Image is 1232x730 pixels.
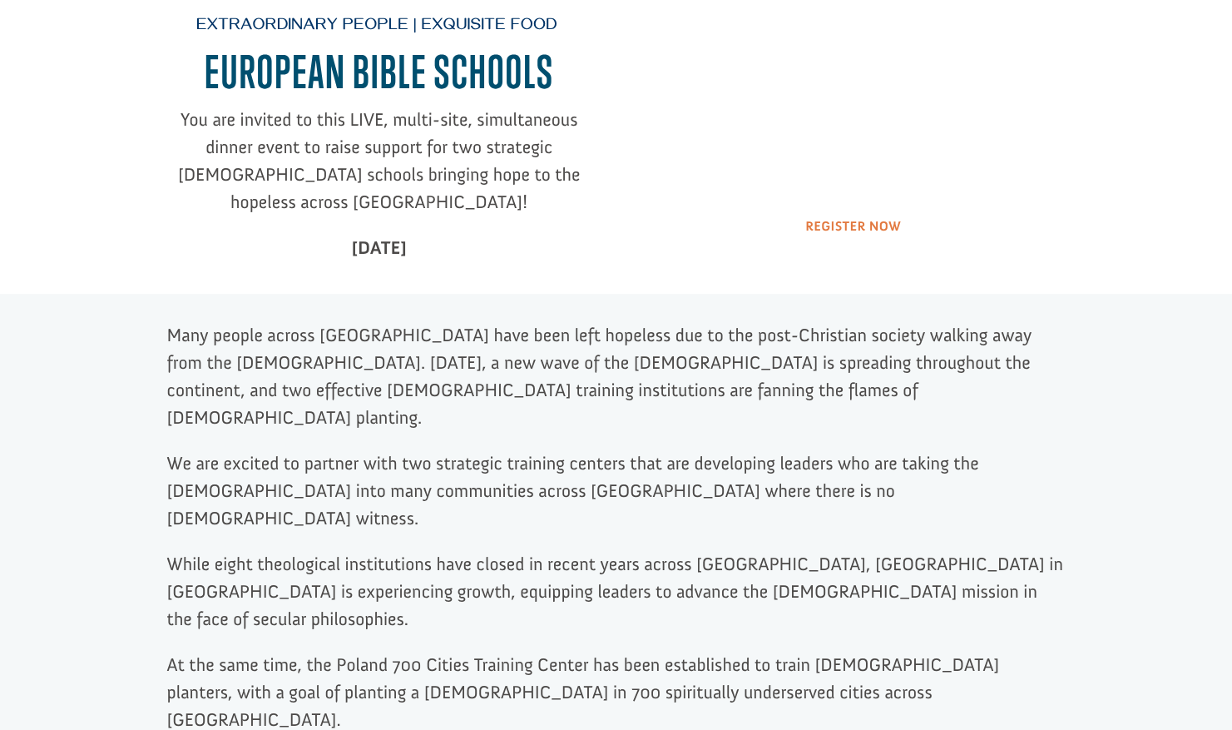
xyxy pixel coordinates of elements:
[351,236,406,259] strong: [DATE]
[39,51,137,63] strong: Project Shovel Ready
[196,17,557,37] span: Extraordinary People | Exquisite Food
[167,553,1063,630] span: While eight theological institutions have closed in recent years across [GEOGRAPHIC_DATA], [GEOGR...
[235,33,309,63] button: Donate
[30,67,42,78] img: US.png
[178,108,581,213] span: You are invited to this LIVE, multi-site, simultaneous dinner event to raise support for two stra...
[30,52,229,63] div: to
[30,17,229,50] div: [PERSON_NAME] donated $2,200
[134,35,147,48] img: emoji confettiBall
[784,206,922,248] a: Register Now
[45,67,229,78] span: [GEOGRAPHIC_DATA] , [GEOGRAPHIC_DATA]
[167,324,1032,429] span: Many people across [GEOGRAPHIC_DATA] have been left hopeless due to the post-Christian society wa...
[167,452,979,529] span: We are excited to partner with two strategic training centers that are developing leaders who are...
[167,46,591,107] h2: EUROPEAN BIBLE SCHOOL
[537,45,554,98] span: S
